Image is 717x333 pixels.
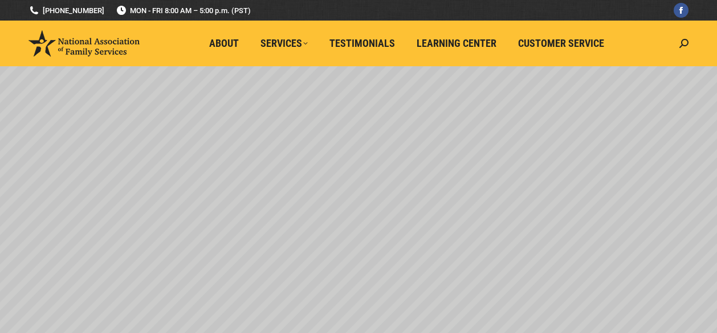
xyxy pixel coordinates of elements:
[510,33,612,54] a: Customer Service
[201,33,247,54] a: About
[409,33,504,54] a: Learning Center
[674,3,689,18] a: Facebook page opens in new window
[28,30,140,57] img: National Association of Family Services
[518,37,604,50] span: Customer Service
[260,37,308,50] span: Services
[116,5,251,16] span: MON - FRI 8:00 AM – 5:00 p.m. (PST)
[321,33,403,54] a: Testimonials
[329,37,395,50] span: Testimonials
[209,37,239,50] span: About
[28,5,104,16] a: [PHONE_NUMBER]
[417,37,496,50] span: Learning Center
